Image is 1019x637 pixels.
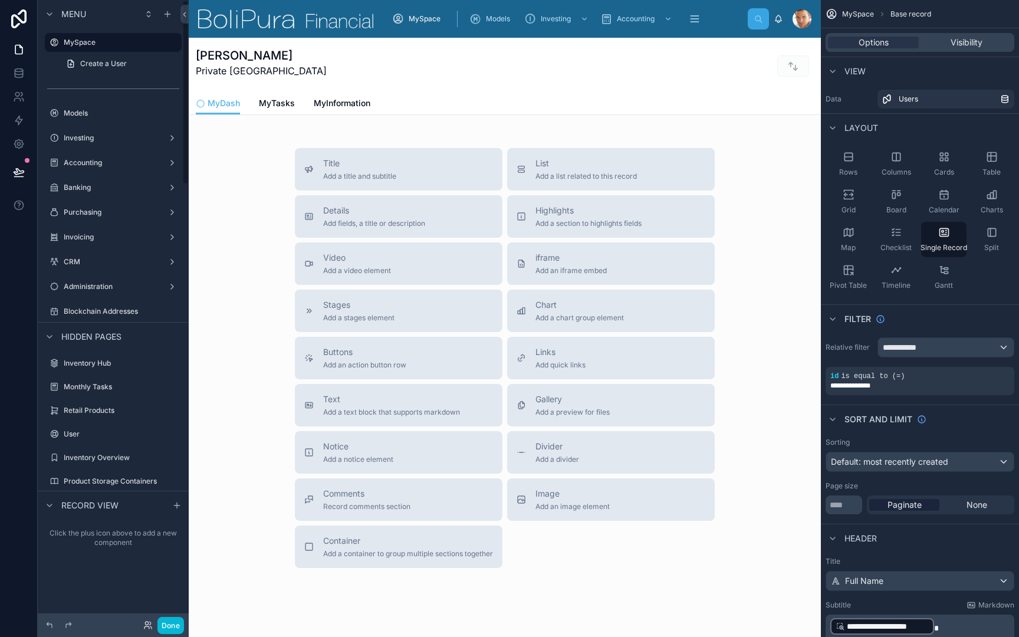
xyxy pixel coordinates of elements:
[64,208,163,217] label: Purchasing
[967,499,987,511] span: None
[844,313,871,325] span: Filter
[45,354,182,373] a: Inventory Hub
[196,47,327,64] h1: [PERSON_NAME]
[45,178,182,197] a: Banking
[64,382,179,392] label: Monthly Tasks
[59,54,182,73] a: Create a User
[877,90,1014,109] a: Users
[38,519,189,557] div: scrollable content
[61,8,86,20] span: Menu
[826,452,1014,472] button: Default: most recently created
[409,14,441,24] span: MySpace
[259,93,295,116] a: MyTasks
[844,533,877,544] span: Header
[826,343,873,352] label: Relative filter
[969,184,1014,219] button: Charts
[826,184,871,219] button: Grid
[839,168,857,177] span: Rows
[830,281,867,290] span: Pivot Table
[45,277,182,296] a: Administration
[64,257,163,267] label: CRM
[64,477,179,486] label: Product Storage Containers
[64,406,179,415] label: Retail Products
[844,65,866,77] span: View
[64,158,163,168] label: Accounting
[45,153,182,172] a: Accounting
[64,133,163,143] label: Investing
[64,307,179,316] label: Blockchain Addresses
[61,331,121,343] span: Hidden pages
[61,500,119,511] span: Record view
[882,168,911,177] span: Columns
[873,260,919,295] button: Timeline
[859,37,889,48] span: Options
[921,146,967,182] button: Cards
[38,519,189,557] div: Click the plus icon above to add a new component
[845,575,883,587] span: Full Name
[64,38,175,47] label: MySpace
[935,281,953,290] span: Gantt
[981,205,1003,215] span: Charts
[842,9,874,19] span: MySpace
[826,571,1014,591] button: Full Name
[982,168,1001,177] span: Table
[830,372,839,380] span: id
[826,600,851,610] label: Subtitle
[45,252,182,271] a: CRM
[921,260,967,295] button: Gantt
[64,429,179,439] label: User
[314,97,370,109] span: MyInformation
[541,14,571,24] span: Investing
[887,499,922,511] span: Paginate
[880,243,912,252] span: Checklist
[389,8,449,29] a: MySpace
[45,203,182,222] a: Purchasing
[64,282,163,291] label: Administration
[841,243,856,252] span: Map
[826,260,871,295] button: Pivot Table
[45,228,182,247] a: Invoicing
[64,359,179,368] label: Inventory Hub
[45,401,182,420] a: Retail Products
[383,6,748,32] div: scrollable content
[521,8,594,29] a: Investing
[64,232,163,242] label: Invoicing
[844,413,912,425] span: Sort And Limit
[831,457,948,467] span: Default: most recently created
[486,14,510,24] span: Models
[826,94,873,104] label: Data
[921,184,967,219] button: Calendar
[826,481,858,491] label: Page size
[208,97,240,109] span: MyDash
[921,243,967,252] span: Single Record
[842,205,856,215] span: Grid
[969,222,1014,257] button: Split
[259,97,295,109] span: MyTasks
[984,243,999,252] span: Split
[886,205,906,215] span: Board
[45,302,182,321] a: Blockchain Addresses
[969,146,1014,182] button: Table
[45,33,182,52] a: MySpace
[826,146,871,182] button: Rows
[826,438,850,447] label: Sorting
[934,168,954,177] span: Cards
[921,222,967,257] button: Single Record
[951,37,982,48] span: Visibility
[196,93,240,115] a: MyDash
[899,94,918,104] span: Users
[314,93,370,116] a: MyInformation
[826,557,1014,566] label: Title
[466,8,518,29] a: Models
[967,600,1014,610] a: Markdown
[873,222,919,257] button: Checklist
[873,146,919,182] button: Columns
[597,8,678,29] a: Accounting
[198,9,373,28] img: App logo
[157,617,184,634] button: Done
[978,600,1014,610] span: Markdown
[45,425,182,444] a: User
[929,205,959,215] span: Calendar
[882,281,910,290] span: Timeline
[45,472,182,491] a: Product Storage Containers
